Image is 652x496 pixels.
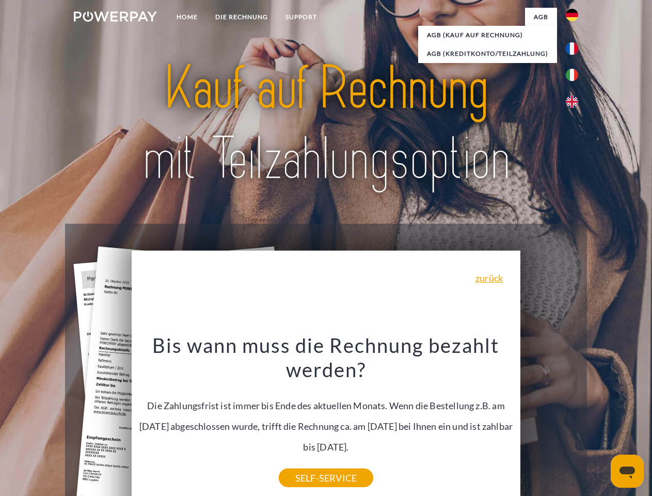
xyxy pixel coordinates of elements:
[611,455,644,488] iframe: Schaltfläche zum Öffnen des Messaging-Fensters
[566,9,578,21] img: de
[566,69,578,81] img: it
[206,8,277,26] a: DIE RECHNUNG
[138,333,515,478] div: Die Zahlungsfrist ist immer bis Ende des aktuellen Monats. Wenn die Bestellung z.B. am [DATE] abg...
[279,469,373,487] a: SELF-SERVICE
[566,42,578,55] img: fr
[418,26,557,44] a: AGB (Kauf auf Rechnung)
[99,50,553,198] img: title-powerpay_de.svg
[168,8,206,26] a: Home
[566,96,578,108] img: en
[138,333,515,382] h3: Bis wann muss die Rechnung bezahlt werden?
[525,8,557,26] a: agb
[74,11,157,22] img: logo-powerpay-white.svg
[277,8,326,26] a: SUPPORT
[475,273,503,283] a: zurück
[418,44,557,63] a: AGB (Kreditkonto/Teilzahlung)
